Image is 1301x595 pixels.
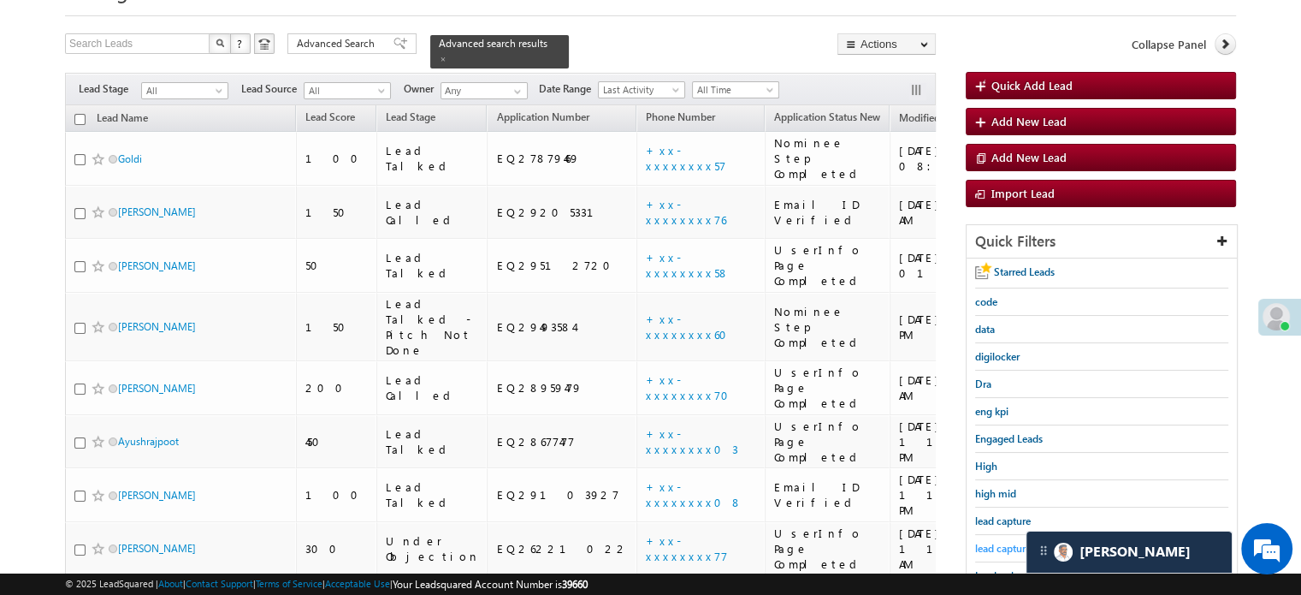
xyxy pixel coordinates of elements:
[899,197,1023,228] div: [DATE] 07:52 AM
[991,114,1067,128] span: Add New Lead
[598,81,685,98] a: Last Activity
[496,541,629,556] div: EQ26221022
[975,350,1020,363] span: digilocker
[496,258,629,273] div: EQ29512720
[386,296,480,358] div: Lead Talked - Pitch Not Done
[646,197,726,227] a: +xx-xxxxxxxx76
[975,295,997,308] span: code
[899,143,1023,174] div: [DATE] 08:50 AM
[1037,544,1050,557] img: carter-drag
[991,150,1067,164] span: Add New Lead
[29,90,72,112] img: d_60004797649_company_0_60004797649
[646,372,739,402] a: +xx-xxxxxxxx70
[899,472,1023,518] div: [DATE] 11:11 PM
[404,81,441,97] span: Owner
[74,114,86,125] input: Check all records
[774,479,882,510] div: Email ID Verified
[118,205,196,218] a: [PERSON_NAME]
[305,319,369,335] div: 150
[496,487,629,503] div: EQ29103927
[118,259,196,272] a: [PERSON_NAME]
[646,426,738,456] a: +xx-xxxxxxxx03
[774,365,882,411] div: UserInfo Page Completed
[539,81,598,97] span: Date Range
[562,578,588,591] span: 39660
[118,542,196,555] a: [PERSON_NAME]
[496,205,629,220] div: EQ29205331
[305,380,369,396] div: 200
[1079,544,1191,560] span: Carter
[230,33,251,54] button: ?
[994,265,1055,278] span: Starred Leads
[386,479,480,510] div: Lead Talked
[439,37,547,50] span: Advanced search results
[899,250,1023,281] div: [DATE] 01:07 AM
[899,372,1023,403] div: [DATE] 07:55 AM
[692,81,779,98] a: All Time
[141,82,228,99] a: All
[386,143,480,174] div: Lead Talked
[599,82,680,98] span: Last Activity
[256,578,322,589] a: Terms of Service
[646,143,726,173] a: +xx-xxxxxxxx57
[975,323,995,336] span: data
[386,197,480,228] div: Lead Called
[646,533,728,563] a: +xx-xxxxxxxx77
[637,108,724,130] a: Phone Number
[899,526,1023,572] div: [DATE] 11:00 AM
[118,435,179,448] a: Ayushrajpoot
[216,39,224,47] img: Search
[975,460,997,473] span: High
[975,378,991,390] span: Dra
[975,405,1008,418] span: eng kpi
[496,151,629,166] div: EQ27879469
[305,205,369,220] div: 150
[233,466,310,489] em: Start Chat
[305,258,369,273] div: 50
[305,487,369,503] div: 100
[237,36,245,51] span: ?
[305,151,369,166] div: 100
[386,372,480,403] div: Lead Called
[118,152,142,165] a: Goldi
[118,382,196,395] a: [PERSON_NAME]
[505,83,526,100] a: Show All Items
[186,578,253,589] a: Contact Support
[488,108,597,130] a: Application Number
[89,90,287,112] div: Chat with us now
[774,242,882,289] div: UserInfo Page Completed
[441,82,528,99] input: Type to Search
[975,542,1052,555] span: lead capture new
[646,250,730,280] a: +xx-xxxxxxxx58
[646,312,737,342] a: +xx-xxxxxxxx60
[142,83,223,98] span: All
[305,110,355,123] span: Lead Score
[386,533,480,564] div: Under Objection
[304,82,391,99] a: All
[297,36,380,51] span: Advanced Search
[393,578,588,591] span: Your Leadsquared Account Number is
[991,186,1055,200] span: Import Lead
[975,487,1016,500] span: high mid
[967,225,1237,259] div: Quick Filters
[281,9,322,50] div: Minimize live chat window
[899,111,956,124] span: Modified On
[991,78,1073,92] span: Quick Add Lead
[693,82,774,98] span: All Time
[774,110,880,123] span: Application Status New
[377,108,444,130] a: Lead Stage
[774,304,882,350] div: Nominee Step Completed
[646,110,715,123] span: Phone Number
[496,110,588,123] span: Application Number
[837,33,936,55] button: Actions
[975,515,1031,527] span: lead capture
[88,109,157,131] a: Lead Name
[766,108,889,130] a: Application Status New
[890,108,981,130] a: Modified On (sorted descending)
[1054,543,1073,562] img: Carter
[118,489,196,502] a: [PERSON_NAME]
[158,578,183,589] a: About
[496,319,629,335] div: EQ29493584
[1132,37,1206,52] span: Collapse Panel
[65,576,588,592] span: © 2025 LeadSquared | | | | |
